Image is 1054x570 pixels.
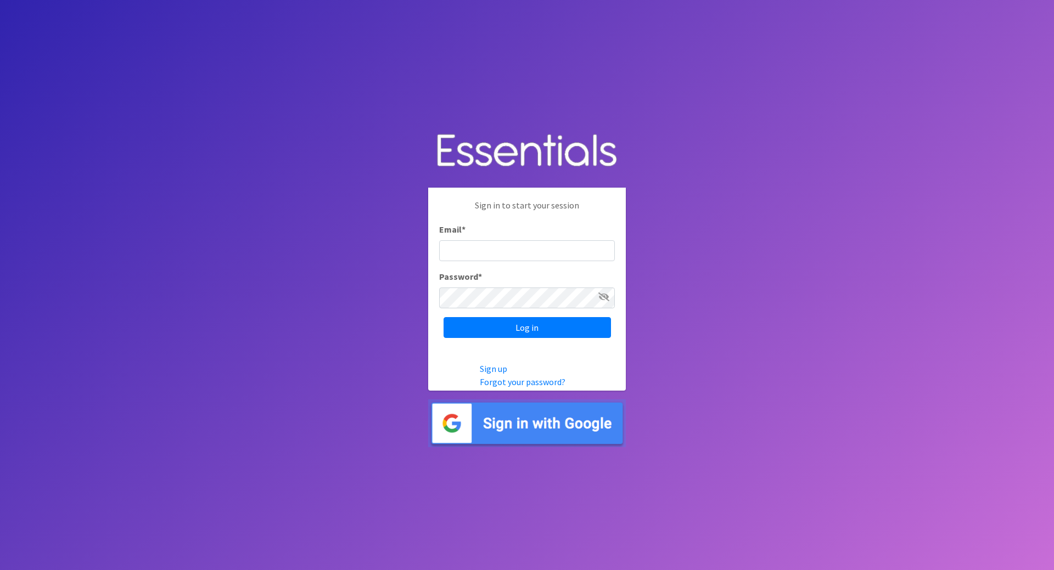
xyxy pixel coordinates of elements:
input: Log in [444,317,611,338]
p: Sign in to start your session [439,199,615,223]
img: Human Essentials [428,123,626,179]
a: Forgot your password? [480,376,565,387]
a: Sign up [480,363,507,374]
abbr: required [478,271,482,282]
img: Sign in with Google [428,399,626,447]
abbr: required [462,224,466,235]
label: Password [439,270,482,283]
label: Email [439,223,466,236]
